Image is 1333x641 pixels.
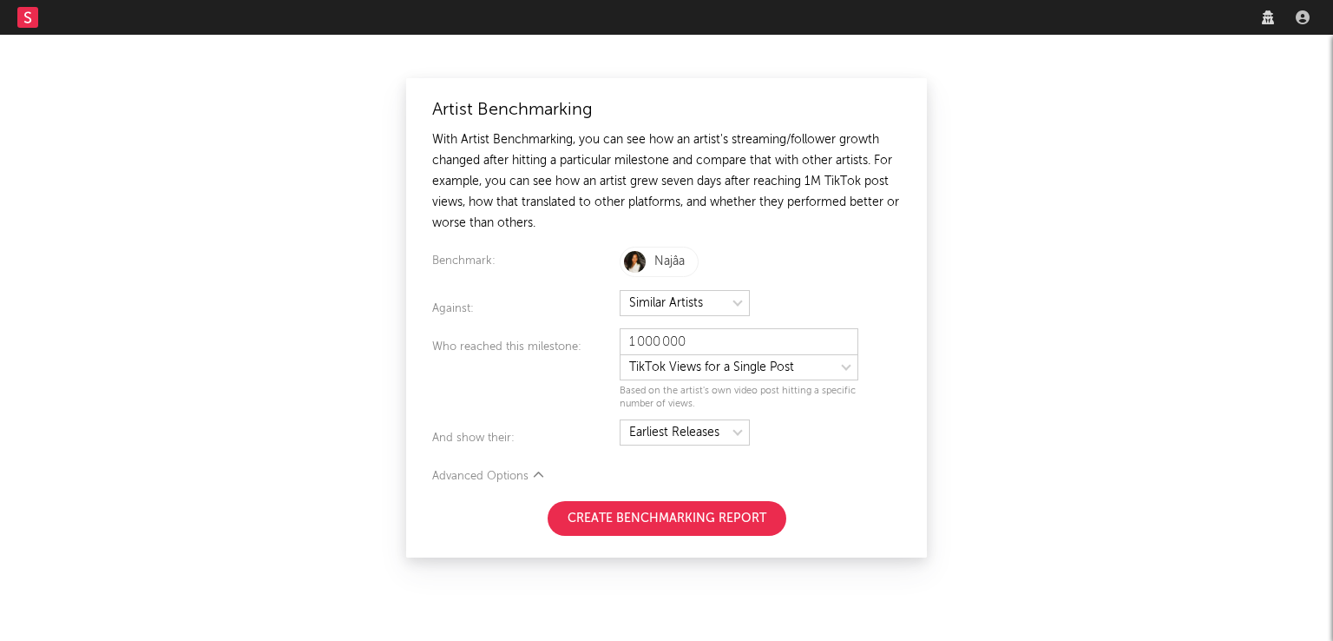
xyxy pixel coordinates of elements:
div: With Artist Benchmarking, you can see how an artist's streaming/follower growth changed after hit... [432,129,901,234]
div: Based on the artist's own video post hitting a specific number of views. [620,385,858,411]
div: Benchmark: [432,251,620,281]
div: Advanced Options [432,466,901,487]
div: Against: [432,299,620,320]
div: And show their: [432,428,620,449]
div: Who reached this milestone: [432,337,620,411]
button: Create Benchmarking Report [548,501,786,536]
input: eg. 1 000 000 [620,328,858,354]
div: Artist Benchmarking [432,100,901,121]
div: Najâa [654,251,685,272]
